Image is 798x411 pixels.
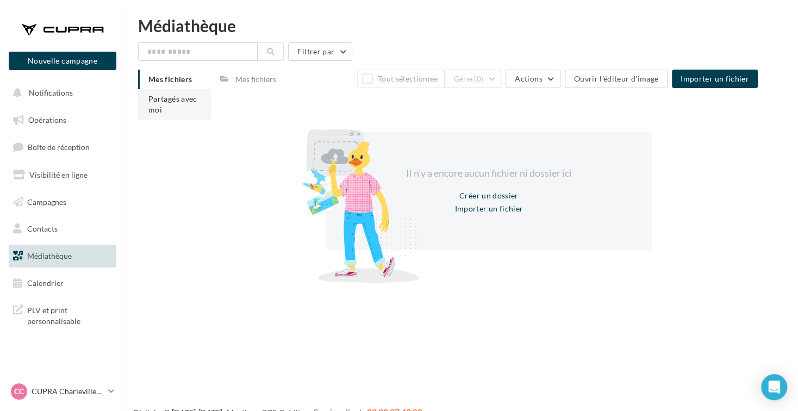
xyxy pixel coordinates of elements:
span: Visibilité en ligne [29,170,88,179]
span: Médiathèque [27,251,72,260]
span: Notifications [29,88,73,97]
a: Boîte de réception [7,135,119,159]
div: Médiathèque [138,17,785,34]
button: Nouvelle campagne [9,52,116,70]
button: Filtrer par [288,42,352,61]
button: Importer un fichier [672,70,758,88]
span: Campagnes [27,197,66,206]
a: Campagnes [7,191,119,214]
span: Opérations [28,115,66,124]
span: Boîte de réception [28,142,90,152]
button: Gérer(0) [445,70,502,88]
div: Open Intercom Messenger [761,374,787,400]
span: Contacts [27,224,58,233]
p: CUPRA Charleville-[GEOGRAPHIC_DATA] [32,386,104,397]
span: Calendrier [27,278,64,288]
span: Mes fichiers [148,74,192,84]
button: Notifications [7,82,114,104]
a: Opérations [7,109,119,132]
button: Tout sélectionner [357,70,444,88]
button: Actions [506,70,560,88]
span: (0) [474,74,483,83]
a: Médiathèque [7,245,119,267]
span: CC [14,386,24,397]
button: Ouvrir l'éditeur d'image [565,70,668,88]
span: Importer un fichier [681,74,749,83]
a: CC CUPRA Charleville-[GEOGRAPHIC_DATA] [9,381,116,402]
a: Calendrier [7,272,119,295]
a: Contacts [7,217,119,240]
button: Créer un dossier [455,189,523,202]
span: Il n'y a encore aucun fichier ni dossier ici [406,167,572,179]
a: Visibilité en ligne [7,164,119,186]
span: Partagés avec moi [148,94,197,114]
span: PLV et print personnalisable [27,303,112,326]
a: PLV et print personnalisable [7,298,119,331]
span: Actions [515,74,542,83]
div: Mes fichiers [235,74,276,85]
button: Importer un fichier [450,202,527,215]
